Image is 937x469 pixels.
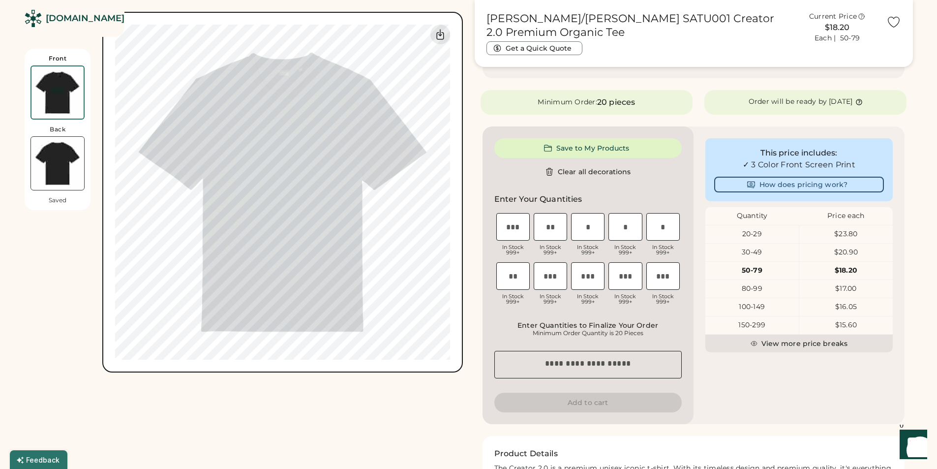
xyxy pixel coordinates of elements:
[829,97,853,107] div: [DATE]
[890,425,933,467] iframe: Front Chat
[815,33,860,43] div: Each | 50-79
[31,66,84,119] img: Stanley/Stella SATU001 Black Front Thumbnail
[486,41,582,55] button: Get a Quick Quote
[497,321,679,329] div: Enter Quantities to Finalize Your Order
[430,25,450,44] div: Download Front Mockup
[705,248,799,257] div: 30-49
[538,97,597,107] div: Minimum Order:
[608,294,642,305] div: In Stock 999+
[534,245,567,255] div: In Stock 999+
[705,335,893,352] button: View more price breaks
[799,248,893,257] div: $20.90
[705,229,799,239] div: 20-29
[49,196,66,204] div: Saved
[496,245,530,255] div: In Stock 999+
[46,12,124,25] div: [DOMAIN_NAME]
[794,22,880,33] div: $18.20
[646,294,680,305] div: In Stock 999+
[705,211,799,221] div: Quantity
[49,55,67,63] div: Front
[494,162,682,182] button: Clear all decorations
[534,294,567,305] div: In Stock 999+
[705,320,799,330] div: 150-299
[799,266,893,276] div: $18.20
[809,12,857,22] div: Current Price
[494,393,682,412] button: Add to cart
[799,302,893,312] div: $16.05
[571,245,605,255] div: In Stock 999+
[571,294,605,305] div: In Stock 999+
[705,266,799,276] div: 50-79
[705,302,799,312] div: 100-149
[608,245,642,255] div: In Stock 999+
[31,137,84,190] img: Stanley/Stella SATU001 Black Back Thumbnail
[25,10,42,27] img: Rendered Logo - Screens
[494,138,682,158] button: Save to My Products
[799,211,893,221] div: Price each
[799,229,893,239] div: $23.80
[646,245,680,255] div: In Stock 999+
[494,448,558,460] h2: Product Details
[50,125,65,133] div: Back
[714,159,884,171] div: ✓ 3 Color Front Screen Print
[799,284,893,294] div: $17.00
[597,96,635,108] div: 20 pieces
[497,329,679,337] div: Minimum Order Quantity is 20 Pieces
[714,177,884,192] button: How does pricing work?
[749,97,827,107] div: Order will be ready by
[494,193,582,205] h2: Enter Your Quantities
[486,12,788,39] h1: [PERSON_NAME]/[PERSON_NAME] SATU001 Creator 2.0 Premium Organic Tee
[705,284,799,294] div: 80-99
[714,147,884,159] div: This price includes:
[496,294,530,305] div: In Stock 999+
[799,320,893,330] div: $15.60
